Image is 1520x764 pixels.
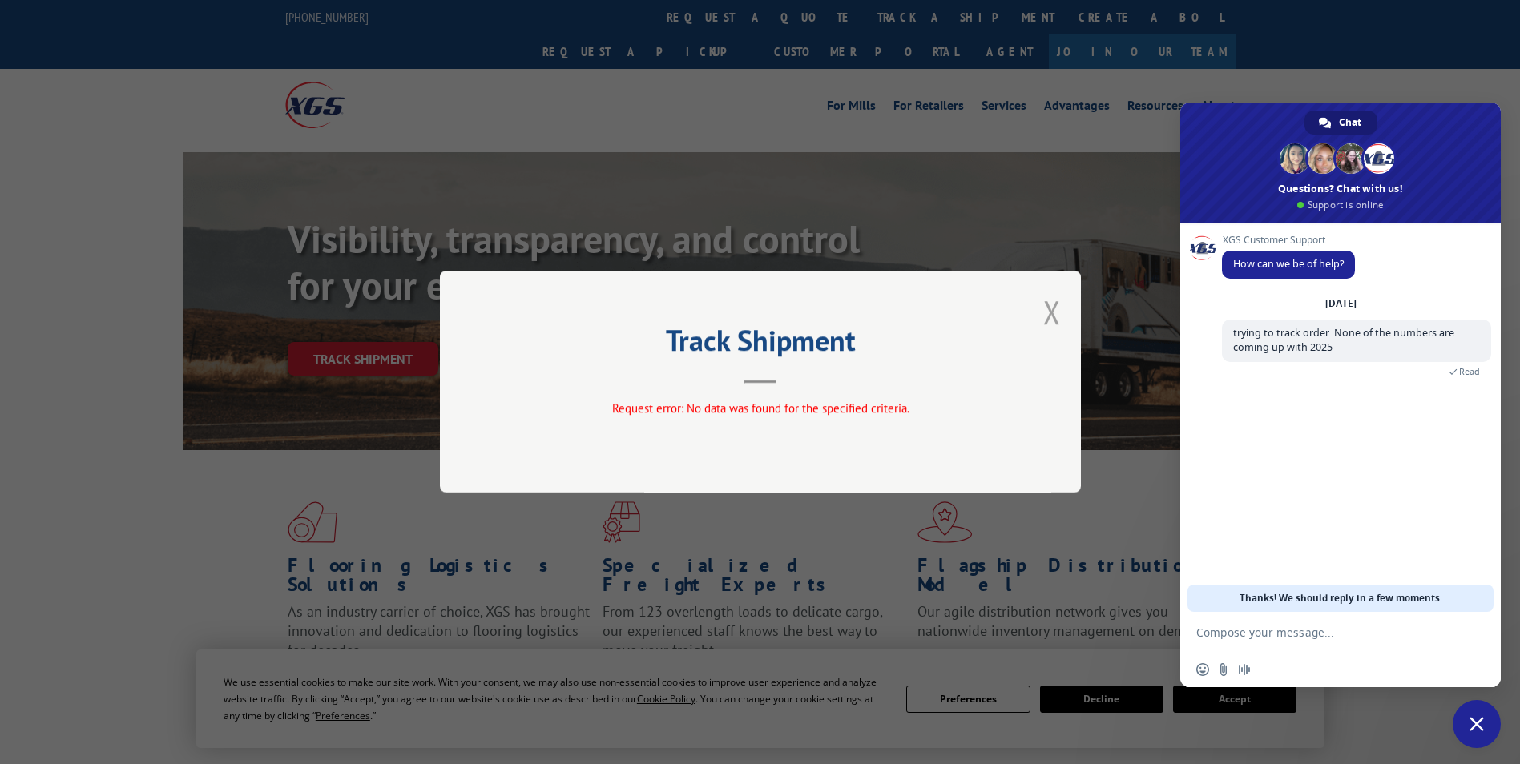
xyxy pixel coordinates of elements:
[1222,235,1355,246] span: XGS Customer Support
[1240,585,1442,612] span: Thanks! We should reply in a few moments.
[1233,326,1454,354] span: trying to track order. None of the numbers are coming up with 2025
[1453,700,1501,748] a: Close chat
[1217,663,1230,676] span: Send a file
[1304,111,1377,135] a: Chat
[611,401,909,416] span: Request error: No data was found for the specified criteria.
[1233,257,1344,271] span: How can we be of help?
[1325,299,1357,308] div: [DATE]
[1043,291,1061,333] button: Close modal
[1238,663,1251,676] span: Audio message
[1196,663,1209,676] span: Insert an emoji
[1459,366,1480,377] span: Read
[1196,612,1453,652] textarea: Compose your message...
[1339,111,1361,135] span: Chat
[520,329,1001,360] h2: Track Shipment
